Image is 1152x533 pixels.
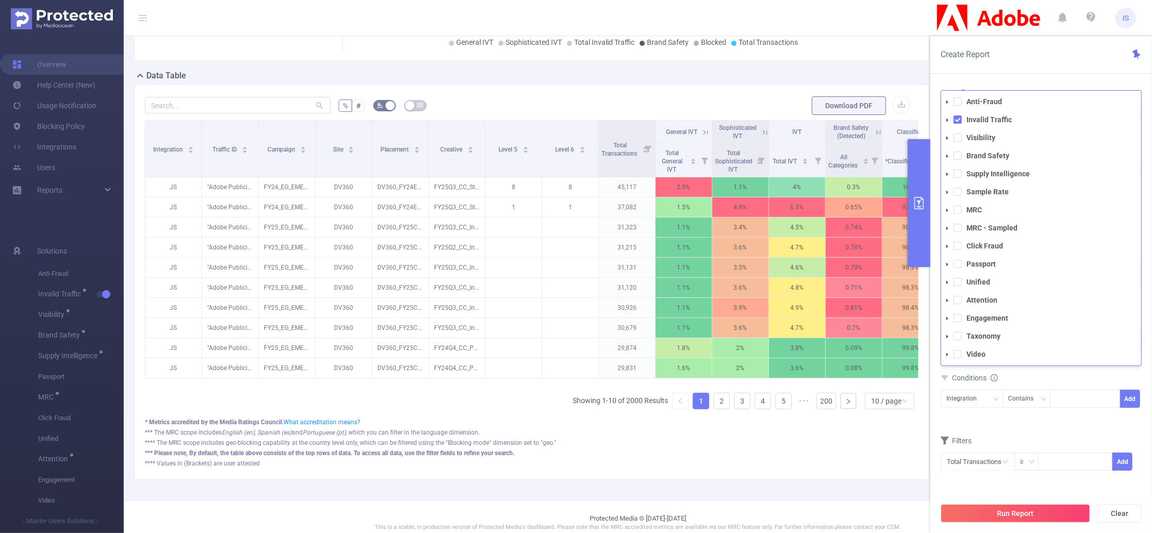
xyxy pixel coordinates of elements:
[380,146,411,153] span: Placement
[714,393,729,409] a: 2
[712,177,769,197] p: 1.1%
[486,197,542,217] p: 1
[268,146,297,153] span: Campaign
[662,149,683,173] span: Total General IVT
[863,157,869,160] i: icon: caret-up
[966,260,996,268] strong: Passport
[867,144,882,177] i: Filter menu
[498,146,519,153] span: Level 5
[719,124,757,140] span: Sophisticated IVT
[693,393,709,409] li: 1
[377,102,383,108] i: icon: bg-colors
[897,128,924,136] span: Classified
[145,459,919,468] div: **** Values in (Brackets) are user attested
[826,238,882,257] p: 0.78%
[945,280,950,285] i: icon: caret-down
[145,298,202,318] p: JS
[656,338,712,358] p: 1.8%
[429,298,485,318] p: FY25Q3_CC_Individual_CCPro_tr_tr_CCI-Explainer-ACQ-V1_AN_728x90_NA_NA.gif [5520606]
[259,238,315,257] p: FY25_EG_EMEA_Creative_CCM_Acquisition_Buy_4200323233_P36036_Tier3 [271670]
[145,438,919,447] div: **** The MRC scope includes geo-blocking capability at the country level only, which can be filte...
[468,145,473,148] i: icon: caret-up
[145,318,202,338] p: JS
[966,242,1003,250] strong: Click Fraud
[429,358,485,378] p: FY24Q4_CC_Photography_Lightroom_IT_IT_MaxOct2024-QuickActions_ST_728x90_QuickActions_Release-Lr-M...
[542,197,598,217] p: 1
[599,197,655,217] p: 37,082
[845,398,852,405] i: icon: right
[739,38,798,46] span: Total Transactions
[315,338,372,358] p: DV360
[966,332,1000,340] strong: Taxonomy
[945,208,950,213] i: icon: caret-down
[242,149,248,152] i: icon: caret-down
[145,428,919,437] div: *** The MRC scope includes and , which you can filter in the language dimension.
[599,338,655,358] p: 29,874
[486,177,542,197] p: 8
[37,241,67,261] span: Solutions
[429,318,485,338] p: FY25Q3_CC_Individual_CCPro_tr_tr_RamishaS-EyeWindowHouse-Upsell_AN_728x90_NA_NA.gif [5537707]
[315,177,372,197] p: DV360
[222,429,292,436] i: English (en), Spanish (es)
[677,398,683,404] i: icon: left
[712,238,769,257] p: 3.6%
[776,393,791,409] a: 5
[966,296,997,304] strong: Attention
[966,170,1030,178] strong: Supply Intelligence
[966,115,1012,124] strong: Invalid Traffic
[38,367,124,387] span: Passport
[966,97,1002,106] strong: Anti-Fraud
[417,102,423,108] i: icon: table
[656,218,712,237] p: 1.1%
[769,218,825,237] p: 4.5%
[701,38,726,46] span: Blocked
[602,142,639,157] span: Total Transactions
[38,311,68,318] span: Visibility
[429,278,485,297] p: FY25Q3_CC_Individual_CCPro_tr_tr_CCI-Explainer-ACQ-V2_AN_728x90_NA_NA.gif [5520610]
[146,70,186,82] h2: Data Table
[769,298,825,318] p: 4.9%
[826,258,882,277] p: 0.79%
[542,177,598,197] p: 8
[259,258,315,277] p: FY25_EG_EMEA_Creative_CCM_Acquisition_Buy_4200323233_P36036_Tier3 [271670]
[574,38,635,46] span: Total Invalid Traffic
[599,318,655,338] p: 30,679
[599,238,655,257] p: 31,215
[300,145,306,151] div: Sort
[966,350,986,358] strong: Video
[579,145,585,148] i: icon: caret-up
[712,278,769,297] p: 3.6%
[882,358,939,378] p: 99.8%
[259,298,315,318] p: FY25_EG_EMEA_Creative_CCM_Acquisition_Buy_4200323233_P36036_Tier3 [271670]
[259,197,315,217] p: FY24_EG_EMEA_Creative_EDU_Acquisition_Buy_4200323233_P36036 [225039]
[259,278,315,297] p: FY25_EG_EMEA_Creative_CCM_Acquisition_Buy_4200323233_P36036_Tier3 [271670]
[188,145,194,151] div: Sort
[38,331,84,339] span: Brand Safety
[826,338,882,358] p: 0.09%
[315,278,372,297] p: DV360
[599,358,655,378] p: 29,831
[966,188,1009,196] strong: Sample Rate
[38,263,124,284] span: Anti-Fraud
[1041,396,1047,403] i: icon: down
[145,419,283,426] b: * Metrics accredited by the Media Ratings Council.
[793,128,802,136] span: IVT
[690,157,696,163] div: Sort
[826,177,882,197] p: 0.3%
[834,124,869,140] span: Brand Safety (Detected)
[882,318,939,338] p: 98.3%
[202,318,258,338] p: "Adobe Publicis Emea Tier 3" [34289]
[656,358,712,378] p: 1.6%
[12,54,66,75] a: Overview
[12,116,85,137] a: Blocking Policy
[828,154,859,169] span: All Categories
[202,238,258,257] p: "Adobe Publicis Emea Tier 3" [34289]
[993,396,999,403] i: icon: down
[773,158,799,165] span: Total IVT
[145,448,919,458] div: *** Please note, By default, the table above consists of the top rows of data. To access all data...
[945,118,950,123] i: icon: caret-down
[12,75,95,95] a: Help Center (New)
[555,146,576,153] span: Level 6
[573,393,668,409] li: Showing 1-10 of 2000 Results
[775,393,792,409] li: 5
